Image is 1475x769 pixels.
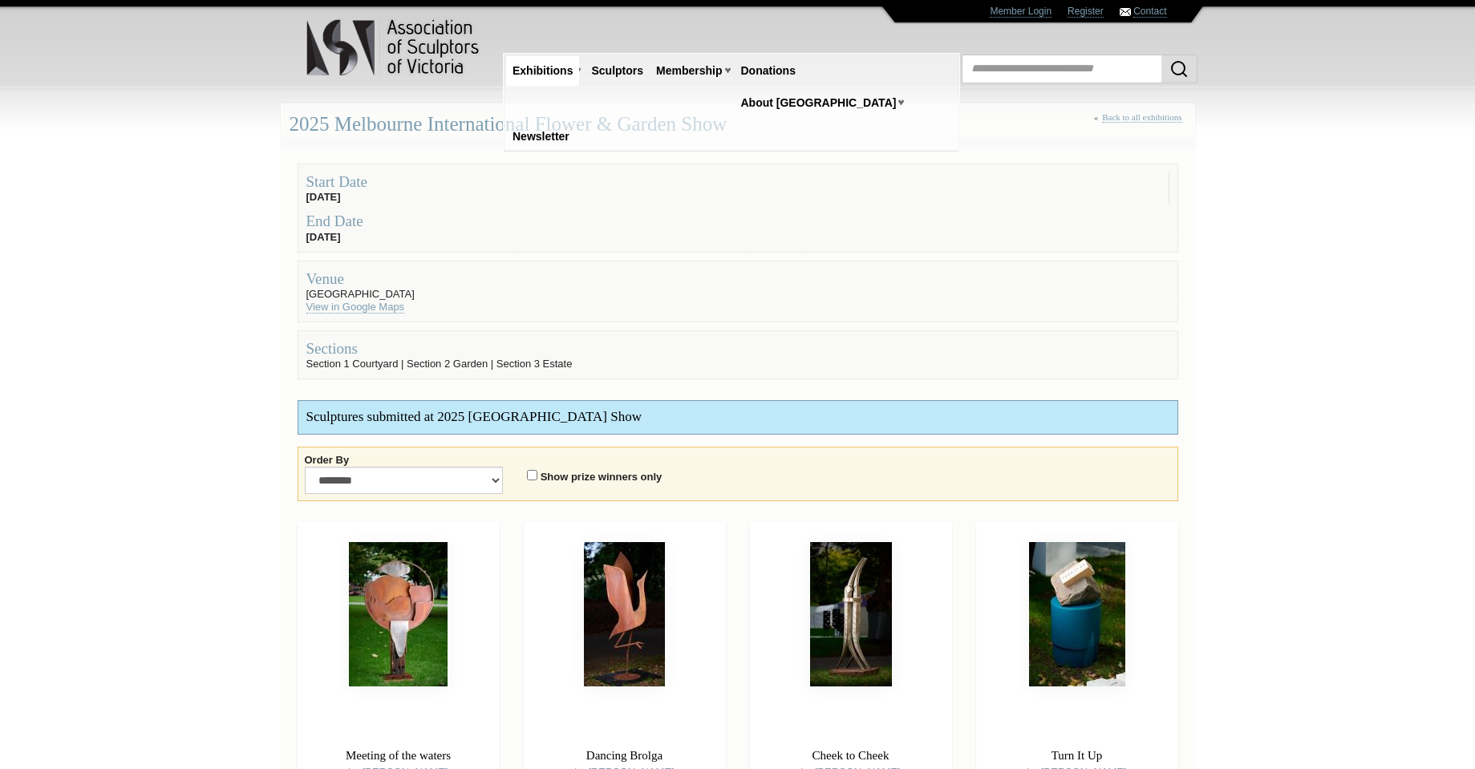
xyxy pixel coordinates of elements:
div: 2025 Melbourne International Flower & Garden Show [281,103,1195,146]
h3: Turn It Up [992,745,1162,767]
div: End Date [306,212,1169,230]
a: Exhibitions [506,56,579,86]
fieldset: [GEOGRAPHIC_DATA] [298,261,1178,322]
img: Meeting of the waters [349,542,448,686]
fieldset: Section 1 Courtyard | Section 2 Garden | Section 3 Estate [298,330,1178,379]
a: Register [1068,6,1104,18]
strong: [DATE] [306,191,341,203]
img: Contact ASV [1120,8,1131,16]
div: « [1094,112,1186,140]
img: Search [1169,59,1189,79]
div: Venue [306,269,1169,288]
a: Donations [735,56,802,86]
div: Sections [306,339,1169,358]
a: View in Google Maps [306,301,405,314]
label: Order By [305,454,350,467]
h3: Cheek to Cheek [766,745,936,767]
img: Cheek to Cheek [810,542,892,686]
a: Newsletter [506,122,576,152]
h3: Meeting of the waters [314,745,484,767]
img: Dancing Brolga [584,542,665,686]
img: logo.png [306,16,482,79]
img: Turn It Up [1029,542,1125,686]
a: Sculptors [585,56,650,86]
div: Start Date [306,172,1169,191]
a: Member Login [990,6,1052,18]
div: Sculptures submitted at 2025 [GEOGRAPHIC_DATA] Show [298,401,1177,434]
a: Membership [650,56,728,86]
a: Contact [1133,6,1166,18]
a: About [GEOGRAPHIC_DATA] [735,88,903,118]
strong: [DATE] [306,231,341,243]
a: Back to all exhibitions [1102,112,1181,123]
label: Show prize winners only [541,471,663,484]
h3: Dancing Brolga [540,745,710,767]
